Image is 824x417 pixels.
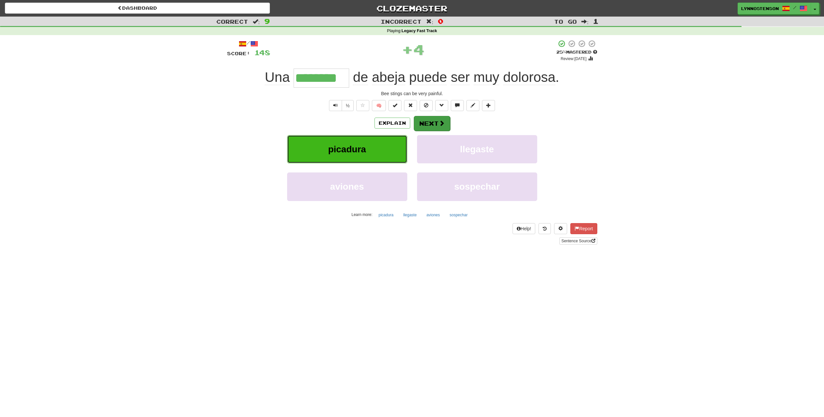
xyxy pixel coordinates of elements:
span: 4 [413,41,425,57]
strong: Legacy Fast Track [401,29,437,33]
button: Explain [374,118,410,129]
button: Report [570,223,597,234]
span: : [253,19,260,24]
span: Incorrect [381,18,422,25]
span: aviones [330,182,364,192]
span: abeja [372,69,405,85]
span: 9 [264,17,270,25]
button: aviones [287,172,407,201]
a: lynnostenson / [738,3,811,14]
button: ½ [342,100,354,111]
span: ser [451,69,470,85]
span: de [353,69,368,85]
span: picadura [328,144,366,154]
div: Text-to-speech controls [328,100,354,111]
span: muy [474,69,499,85]
span: : [426,19,433,24]
button: Reset to 0% Mastered (alt+r) [404,100,417,111]
span: llegaste [460,144,494,154]
button: llegaste [400,210,420,220]
span: : [581,19,589,24]
a: Sentence Source [559,237,597,245]
small: Learn more: [351,212,372,217]
button: llegaste [417,135,537,163]
span: sospechar [454,182,500,192]
button: Edit sentence (alt+d) [466,100,479,111]
a: Dashboard [5,3,270,14]
button: aviones [423,210,443,220]
span: 0 [438,17,443,25]
button: Set this sentence to 100% Mastered (alt+m) [388,100,401,111]
span: + [402,40,413,59]
div: Mastered [556,49,597,55]
span: dolorosa [503,69,555,85]
span: 1 [593,17,599,25]
span: Correct [216,18,248,25]
button: Add to collection (alt+a) [482,100,495,111]
button: Discuss sentence (alt+u) [451,100,464,111]
button: Help! [513,223,536,234]
div: / [227,40,270,48]
span: / [793,5,796,10]
button: picadura [287,135,407,163]
span: 148 [254,48,270,57]
button: Grammar (alt+g) [435,100,448,111]
span: Score: [227,51,250,56]
button: Ignore sentence (alt+i) [420,100,433,111]
a: Clozemaster [280,3,545,14]
button: 🧠 [372,100,386,111]
button: Next [414,116,450,131]
button: picadura [375,210,397,220]
button: Favorite sentence (alt+f) [356,100,369,111]
span: 25 % [556,49,566,55]
button: Round history (alt+y) [539,223,551,234]
button: sospechar [417,172,537,201]
span: . [349,69,559,85]
small: Review: [DATE] [561,57,587,61]
span: To go [554,18,577,25]
button: sospechar [446,210,471,220]
span: Una [265,69,290,85]
span: lynnostenson [741,6,779,11]
span: puede [409,69,447,85]
div: Bee stings can be very painful. [227,90,597,97]
button: Play sentence audio (ctl+space) [329,100,342,111]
